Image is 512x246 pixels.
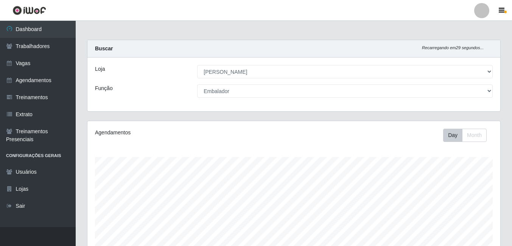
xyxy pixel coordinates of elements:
[12,6,46,15] img: CoreUI Logo
[95,129,254,137] div: Agendamentos
[95,84,113,92] label: Função
[462,129,487,142] button: Month
[443,129,462,142] button: Day
[422,45,484,50] i: Recarregando em 29 segundos...
[443,129,487,142] div: First group
[95,45,113,51] strong: Buscar
[95,65,105,73] label: Loja
[443,129,493,142] div: Toolbar with button groups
